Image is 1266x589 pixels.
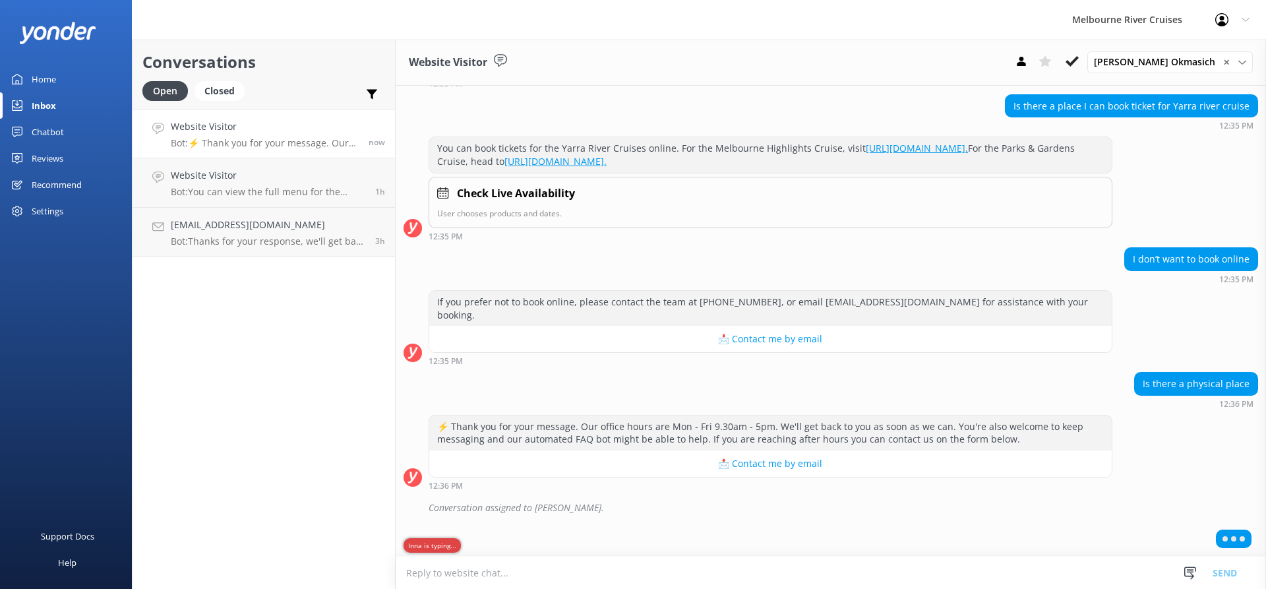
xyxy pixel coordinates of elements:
[171,186,365,198] p: Bot: You can view the full menu for the Spirit of Melbourne Lunch Cruise, which includes gluten-f...
[429,482,463,490] strong: 12:36 PM
[1124,274,1258,284] div: 12:35pm 13-Aug-2025 (UTC +10:00) Australia/Sydney
[429,137,1112,172] div: You can book tickets for the Yarra River Cruises online. For the Melbourne Highlights Cruise, vis...
[1087,51,1253,73] div: Assign User
[1223,56,1230,69] span: ✕
[171,137,359,149] p: Bot: ⚡ Thank you for your message. Our office hours are Mon - Fri 9.30am - 5pm. We'll get back to...
[429,357,463,365] strong: 12:35 PM
[32,66,56,92] div: Home
[429,481,1112,490] div: 12:36pm 13-Aug-2025 (UTC +10:00) Australia/Sydney
[1006,95,1257,117] div: Is there a place I can book ticket for Yarra river cruise
[429,497,1258,519] div: Conversation assigned to [PERSON_NAME].
[429,356,1112,365] div: 12:35pm 13-Aug-2025 (UTC +10:00) Australia/Sydney
[133,208,395,257] a: [EMAIL_ADDRESS][DOMAIN_NAME]Bot:Thanks for your response, we'll get back to you as soon as we can...
[1135,373,1257,395] div: Is there a physical place
[142,49,385,75] h2: Conversations
[1134,399,1258,408] div: 12:36pm 13-Aug-2025 (UTC +10:00) Australia/Sydney
[429,80,463,88] strong: 12:35 PM
[1219,276,1253,284] strong: 12:35 PM
[32,198,63,224] div: Settings
[429,416,1112,450] div: ⚡ Thank you for your message. Our office hours are Mon - Fri 9.30am - 5pm. We'll get back to you ...
[133,109,395,158] a: Website VisitorBot:⚡ Thank you for your message. Our office hours are Mon - Fri 9.30am - 5pm. We'...
[142,81,188,101] div: Open
[404,538,461,553] p: Inna is typing...
[429,233,463,241] strong: 12:35 PM
[504,155,607,168] a: [URL][DOMAIN_NAME].
[369,137,385,148] span: 12:36pm 13-Aug-2025 (UTC +10:00) Australia/Sydney
[133,158,395,208] a: Website VisitorBot:You can view the full menu for the Spirit of Melbourne Lunch Cruise, which inc...
[1094,55,1223,69] span: [PERSON_NAME] Okmasich
[171,235,365,247] p: Bot: Thanks for your response, we'll get back to you as soon as we can during opening hours.
[457,185,575,202] h4: Check Live Availability
[171,119,359,134] h4: Website Visitor
[32,92,56,119] div: Inbox
[429,291,1112,326] div: If you prefer not to book online, please contact the team at [PHONE_NUMBER], or email [EMAIL_ADDR...
[1125,248,1257,270] div: I don’t want to book online
[429,78,1112,88] div: 12:35pm 13-Aug-2025 (UTC +10:00) Australia/Sydney
[375,235,385,247] span: 09:18am 13-Aug-2025 (UTC +10:00) Australia/Sydney
[404,497,1258,519] div: 2025-08-13T02:36:09.507
[142,83,195,98] a: Open
[58,549,76,576] div: Help
[409,54,487,71] h3: Website Visitor
[41,523,94,549] div: Support Docs
[437,207,1104,220] p: User chooses products and dates.
[32,119,64,145] div: Chatbot
[1219,122,1253,130] strong: 12:35 PM
[32,171,82,198] div: Recommend
[20,22,96,44] img: yonder-white-logo.png
[429,232,1112,241] div: 12:35pm 13-Aug-2025 (UTC +10:00) Australia/Sydney
[195,83,251,98] a: Closed
[32,145,63,171] div: Reviews
[375,186,385,197] span: 11:27am 13-Aug-2025 (UTC +10:00) Australia/Sydney
[171,168,365,183] h4: Website Visitor
[195,81,245,101] div: Closed
[1005,121,1258,130] div: 12:35pm 13-Aug-2025 (UTC +10:00) Australia/Sydney
[171,218,365,232] h4: [EMAIL_ADDRESS][DOMAIN_NAME]
[866,142,968,154] a: [URL][DOMAIN_NAME].
[429,450,1112,477] button: 📩 Contact me by email
[1219,400,1253,408] strong: 12:36 PM
[429,326,1112,352] button: 📩 Contact me by email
